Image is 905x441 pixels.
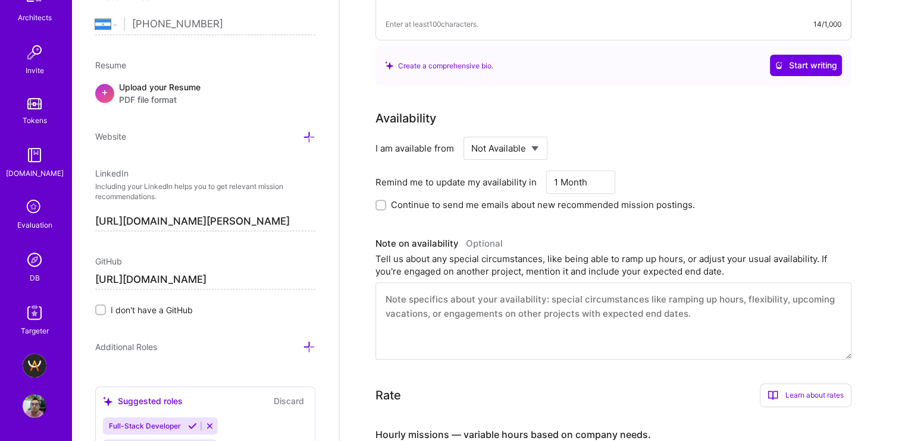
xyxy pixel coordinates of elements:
[775,59,837,71] span: Start writing
[95,256,122,266] span: GitHub
[20,394,49,418] a: User Avatar
[95,131,126,141] span: Website
[375,429,651,440] h4: Hourly missions — variable hours based on company needs.
[270,394,308,408] button: Discard
[119,81,201,106] div: Upload your Resume
[95,342,157,352] span: Additional Roles
[101,86,108,98] span: +
[375,109,436,127] div: Availability
[385,61,393,70] i: icon SuggestedTeams
[95,81,315,106] div: +Upload your ResumePDF file format
[770,55,842,76] button: Start writing
[23,394,46,418] img: User Avatar
[95,168,129,178] span: LinkedIn
[760,383,851,407] div: Learn about rates
[17,219,52,231] div: Evaluation
[20,354,49,377] a: A.Team - Grow A.Team's Community & Demand
[111,304,193,316] span: I don't have a GitHub
[375,235,503,253] div: Note on availability
[18,11,52,24] div: Architects
[23,114,47,127] div: Tokens
[103,395,183,407] div: Suggested roles
[27,98,42,109] img: tokens
[103,396,113,407] i: icon SuggestedTeams
[813,18,841,30] div: 14/1,000
[26,64,44,77] div: Invite
[21,325,49,337] div: Targeter
[188,421,197,430] i: Accept
[23,354,46,377] img: A.Team - Grow A.Team's Community & Demand
[375,176,537,188] div: Remind me to update my availability in
[95,182,315,202] p: Including your LinkedIn helps you to get relevant mission recommendations.
[132,7,315,42] input: +1 (000) 000-0000
[375,253,851,278] div: Tell us about any special circumstances, like being able to ramp up hours, or adjust your usual a...
[23,248,46,272] img: Admin Search
[23,301,46,325] img: Skill Targeter
[23,196,46,219] i: icon SelectionTeam
[30,272,40,284] div: DB
[95,60,126,70] span: Resume
[6,167,64,179] div: [DOMAIN_NAME]
[23,143,46,167] img: guide book
[205,421,214,430] i: Reject
[375,142,454,155] div: I am available from
[386,18,478,30] span: Enter at least 100 characters.
[375,386,401,404] div: Rate
[768,390,778,401] i: icon BookOpen
[109,421,181,430] span: Full-Stack Developer
[466,238,503,249] span: Optional
[23,40,46,64] img: Invite
[391,199,695,211] label: Continue to send me emails about new recommended mission postings.
[119,93,201,106] span: PDF file format
[775,61,783,70] i: icon CrystalBallWhite
[385,59,493,72] div: Create a comprehensive bio.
